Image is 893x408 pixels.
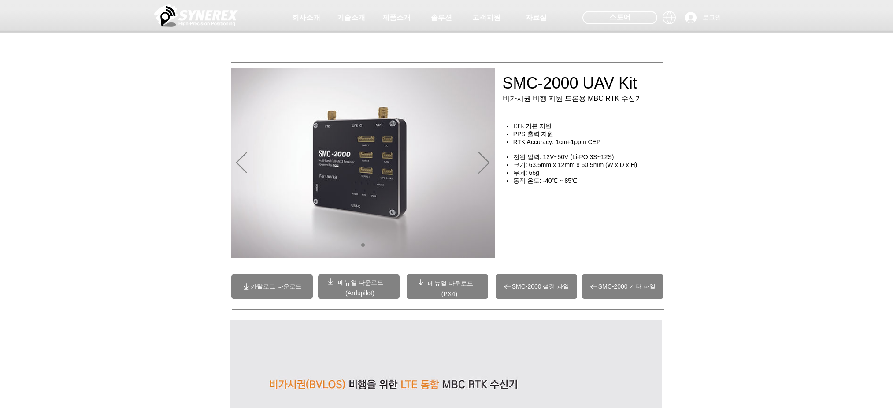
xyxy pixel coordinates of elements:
[154,2,238,29] img: 씨너렉스_White_simbol_대지 1.png
[514,9,558,26] a: 자료실
[382,13,411,22] span: 제품소개
[513,161,637,168] span: 크기: 63.5mm x 12mm x 60.5mm (W x D x H)
[513,153,614,160] span: 전원 입력: 12V~50V (Li-PO 3S~12S)
[526,13,547,22] span: 자료실
[231,68,495,258] div: 슬라이드쇼
[609,12,630,22] span: 스토어
[478,152,489,175] button: 다음
[598,283,656,291] span: SMC-2000 기타 파일
[582,274,663,299] a: SMC-2000 기타 파일
[236,152,247,175] button: 이전
[284,9,328,26] a: 회사소개
[582,11,657,24] div: 스토어
[513,138,601,145] span: RTK Accuracy: 1cm+1ppm CEP
[464,9,508,26] a: 고객지원
[374,9,419,26] a: 제품소개
[231,68,495,258] img: SMC2000.jpg
[431,13,452,22] span: 솔루션
[329,9,373,26] a: 기술소개
[361,243,365,247] a: 01
[513,169,539,176] span: 무게: 66g
[345,289,374,297] a: (Ardupilot)
[231,274,313,299] a: 카탈로그 다운로드
[292,13,320,22] span: 회사소개
[358,243,368,247] nav: 슬라이드
[428,280,473,287] a: 메뉴얼 다운로드
[251,283,302,291] span: 카탈로그 다운로드
[700,13,724,22] span: 로그인
[513,177,577,184] span: 동작 온도: -40℃ ~ 85℃
[419,9,463,26] a: 솔루션
[338,279,383,286] a: 메뉴얼 다운로드
[441,290,458,297] a: (PX4)
[472,13,500,22] span: 고객지원
[512,283,570,291] span: SMC-2000 설정 파일
[337,13,365,22] span: 기술소개
[679,9,727,26] button: 로그인
[496,274,577,299] a: SMC-2000 설정 파일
